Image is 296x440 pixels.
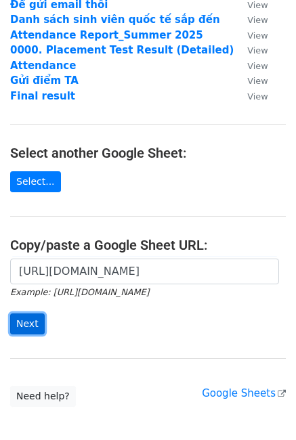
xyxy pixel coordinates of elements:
a: View [234,44,268,56]
small: View [247,15,268,25]
a: Attendance Report_Summer 2025 [10,29,203,41]
input: Paste your Google Sheet URL here [10,259,279,284]
a: View [234,90,268,102]
small: View [247,30,268,41]
small: View [247,76,268,86]
a: Need help? [10,386,76,407]
input: Next [10,313,45,334]
a: Attendance [10,60,76,72]
a: Gửi điểm TA [10,74,79,87]
a: View [234,29,268,41]
a: Select... [10,171,61,192]
small: View [247,91,268,102]
iframe: Chat Widget [228,375,296,440]
a: View [234,14,268,26]
a: View [234,60,268,72]
small: View [247,61,268,71]
small: Example: [URL][DOMAIN_NAME] [10,287,149,297]
a: Final result [10,90,75,102]
a: 0000. Placement Test Result (Detailed) [10,44,234,56]
a: View [234,74,268,87]
h4: Select another Google Sheet: [10,145,286,161]
a: Google Sheets [202,387,286,399]
small: View [247,45,268,56]
a: Danh sách sinh viên quốc tế sắp đến [10,14,220,26]
h4: Copy/paste a Google Sheet URL: [10,237,286,253]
